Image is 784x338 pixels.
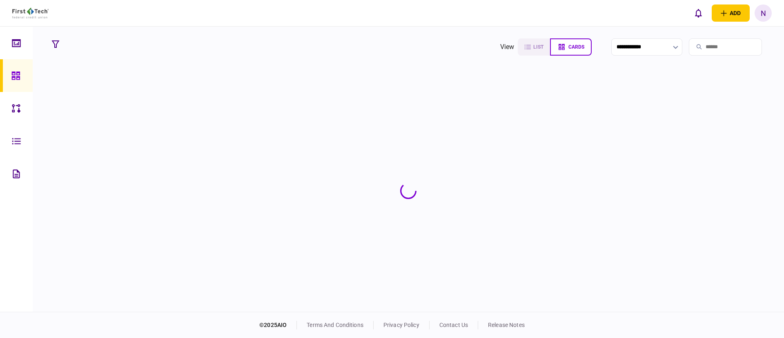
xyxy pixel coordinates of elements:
a: contact us [439,322,468,328]
button: N [755,4,772,22]
button: open adding identity options [712,4,750,22]
button: cards [550,38,592,56]
span: list [533,44,543,50]
a: terms and conditions [307,322,363,328]
img: client company logo [12,8,49,18]
a: privacy policy [383,322,419,328]
a: release notes [488,322,525,328]
button: list [518,38,550,56]
span: cards [568,44,584,50]
div: © 2025 AIO [259,321,297,329]
button: open notifications list [690,4,707,22]
div: view [500,42,514,52]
